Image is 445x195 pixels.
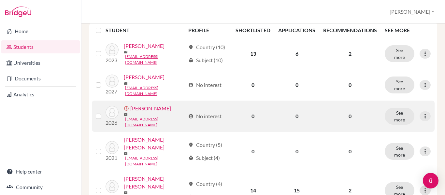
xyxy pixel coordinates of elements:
[125,85,185,97] a: [EMAIL_ADDRESS][DOMAIN_NAME]
[323,81,377,89] p: 0
[188,45,194,50] span: location_on
[387,6,437,18] button: [PERSON_NAME]
[188,112,222,120] div: No interest
[188,142,194,147] span: location_on
[385,108,414,125] button: See more
[188,114,194,119] span: account_circle
[188,180,222,188] div: Country (4)
[274,132,319,171] td: 0
[124,113,128,117] span: mail
[385,143,414,160] button: See more
[232,69,274,101] td: 0
[125,116,185,128] a: [EMAIL_ADDRESS][DOMAIN_NAME]
[381,22,435,38] th: SEE MORE
[124,81,128,85] span: mail
[274,69,319,101] td: 0
[5,7,31,17] img: Bridge-U
[184,22,232,38] th: PROFILE
[188,43,225,51] div: Country (10)
[1,88,80,101] a: Analytics
[232,132,274,171] td: 0
[1,165,80,178] a: Help center
[1,72,80,85] a: Documents
[106,119,119,127] p: 2026
[274,101,319,132] td: 0
[124,73,165,81] a: [PERSON_NAME]
[106,180,119,193] img: Luque Gonzalez, Ana
[188,81,222,89] div: No interest
[125,54,185,65] a: [EMAIL_ADDRESS][DOMAIN_NAME]
[1,25,80,38] a: Home
[124,50,128,54] span: mail
[106,22,184,38] th: STUDENT
[188,154,220,162] div: Subject (4)
[124,106,130,111] span: error_outline
[106,43,119,56] img: Gonzalez, Alexandra
[106,88,119,95] p: 2027
[323,147,377,155] p: 0
[188,56,223,64] div: Subject (10)
[124,136,185,151] a: [PERSON_NAME] [PERSON_NAME]
[124,152,128,156] span: mail
[1,181,80,194] a: Community
[274,22,319,38] th: APPLICATIONS
[274,38,319,69] td: 6
[323,112,377,120] p: 0
[232,22,274,38] th: SHORTLISTED
[232,101,274,132] td: 0
[188,181,194,187] span: location_on
[323,50,377,58] p: 2
[188,155,194,160] span: local_library
[232,38,274,69] td: 13
[319,22,381,38] th: RECOMMENDATIONS
[106,106,119,119] img: Gonzalez, Miguel
[106,141,119,154] img: Gonzalez Ulloa, Amanda
[1,40,80,53] a: Students
[188,141,222,149] div: Country (5)
[124,191,128,195] span: mail
[125,155,185,167] a: [EMAIL_ADDRESS][DOMAIN_NAME]
[188,82,194,88] span: account_circle
[130,104,171,112] a: [PERSON_NAME]
[385,77,414,93] button: See more
[323,187,377,194] p: 2
[1,56,80,69] a: Universities
[385,45,414,62] button: See more
[423,173,438,188] div: Open Intercom Messenger
[106,56,119,64] p: 2023
[106,154,119,162] p: 2021
[106,75,119,88] img: Gonzalez, Leonarda
[124,175,185,190] a: [PERSON_NAME] [PERSON_NAME]
[188,58,194,63] span: local_library
[124,42,165,50] a: [PERSON_NAME]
